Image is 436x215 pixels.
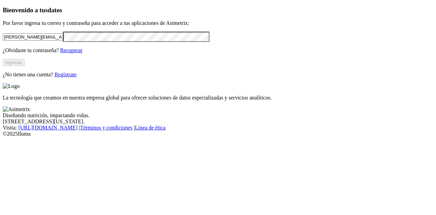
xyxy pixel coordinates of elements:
[135,125,166,130] a: Línea de ética
[3,83,20,89] img: Logo
[60,47,82,53] a: Recuperar
[3,47,433,53] p: ¿Olvidaste tu contraseña?
[18,125,78,130] a: [URL][DOMAIN_NAME]
[3,119,433,125] div: [STREET_ADDRESS][US_STATE].
[48,6,62,14] span: datos
[3,59,25,66] button: Ingresar
[3,95,433,101] p: La tecnología que creamos en nuestra empresa global para ofrecer soluciones de datos especializad...
[80,125,133,130] a: Términos y condiciones
[3,106,30,112] img: Asimetrix
[3,112,433,119] div: Diseñando nutrición, impactando vidas.
[3,20,433,26] p: Por favor ingresa tu correo y contraseña para acceder a tus aplicaciones de Asimetrix:
[3,125,433,131] div: Visita : | |
[54,72,77,77] a: Regístrate
[3,131,433,137] div: © 2025 Iluma
[3,72,433,78] p: ¿No tienes una cuenta?
[3,6,433,14] h3: Bienvenido a tus
[3,33,63,41] input: Tu correo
